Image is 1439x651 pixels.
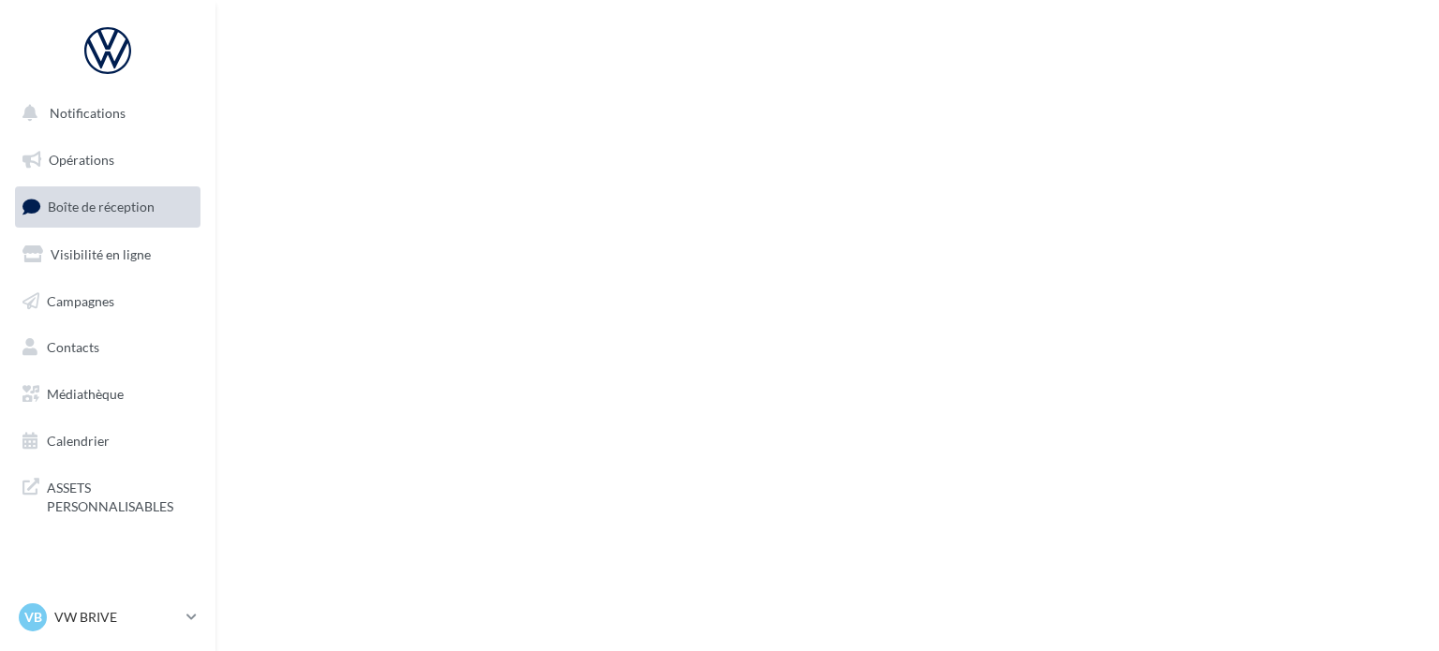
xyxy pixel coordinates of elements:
[11,235,204,274] a: Visibilité en ligne
[11,94,197,133] button: Notifications
[47,433,110,449] span: Calendrier
[47,339,99,355] span: Contacts
[11,467,204,523] a: ASSETS PERSONNALISABLES
[49,152,114,168] span: Opérations
[51,246,151,262] span: Visibilité en ligne
[50,105,126,121] span: Notifications
[11,375,204,414] a: Médiathèque
[11,328,204,367] a: Contacts
[11,422,204,461] a: Calendrier
[11,282,204,321] a: Campagnes
[54,608,179,627] p: VW BRIVE
[47,386,124,402] span: Médiathèque
[15,599,200,635] a: VB VW BRIVE
[47,292,114,308] span: Campagnes
[11,186,204,227] a: Boîte de réception
[47,475,193,515] span: ASSETS PERSONNALISABLES
[48,199,155,215] span: Boîte de réception
[24,608,42,627] span: VB
[11,141,204,180] a: Opérations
